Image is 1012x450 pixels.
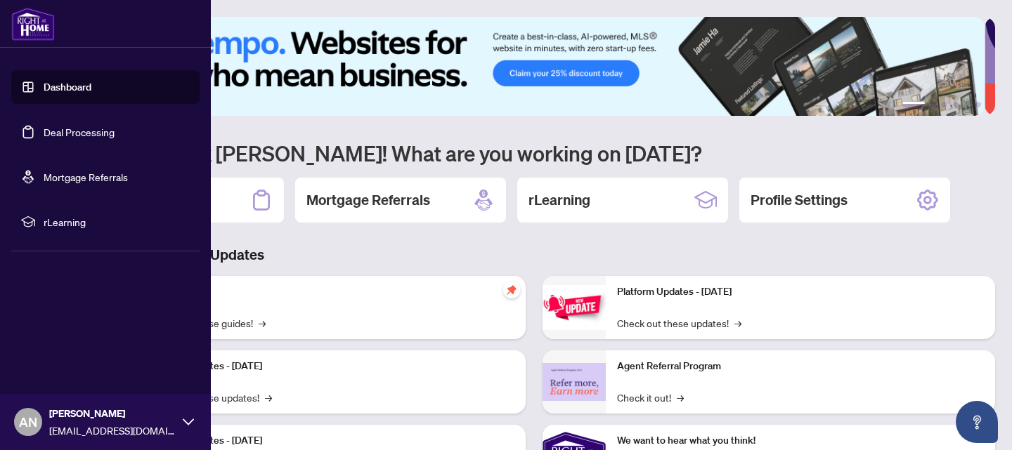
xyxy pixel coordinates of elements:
h1: Welcome back [PERSON_NAME]! What are you working on [DATE]? [73,140,995,166]
img: Agent Referral Program [543,363,606,402]
button: 4 [953,102,959,107]
a: Check it out!→ [617,390,684,405]
span: → [734,315,741,331]
p: Platform Updates - [DATE] [148,433,514,449]
a: Dashboard [44,81,91,93]
h2: Profile Settings [751,190,848,210]
h2: Mortgage Referrals [306,190,430,210]
p: Self-Help [148,284,514,300]
button: 6 [975,102,981,107]
span: rLearning [44,214,190,230]
img: Platform Updates - June 23, 2025 [543,285,606,329]
p: We want to hear what you think! [617,433,984,449]
a: Mortgage Referrals [44,171,128,183]
span: pushpin [503,282,520,298]
button: 3 [942,102,947,107]
p: Platform Updates - [DATE] [148,359,514,374]
button: 1 [902,102,925,107]
span: → [259,315,266,331]
button: Open asap [956,401,998,443]
span: AN [19,412,37,432]
h2: rLearning [528,190,590,210]
p: Agent Referral Program [617,359,984,374]
span: [PERSON_NAME] [49,406,176,421]
img: logo [11,7,55,41]
h3: Brokerage & Industry Updates [73,245,995,265]
p: Platform Updates - [DATE] [617,284,984,300]
span: [EMAIL_ADDRESS][DOMAIN_NAME] [49,423,176,438]
button: 5 [964,102,970,107]
a: Deal Processing [44,126,115,138]
a: Check out these updates!→ [617,315,741,331]
span: → [265,390,272,405]
button: 2 [930,102,936,107]
span: → [677,390,684,405]
img: Slide 0 [73,17,985,116]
